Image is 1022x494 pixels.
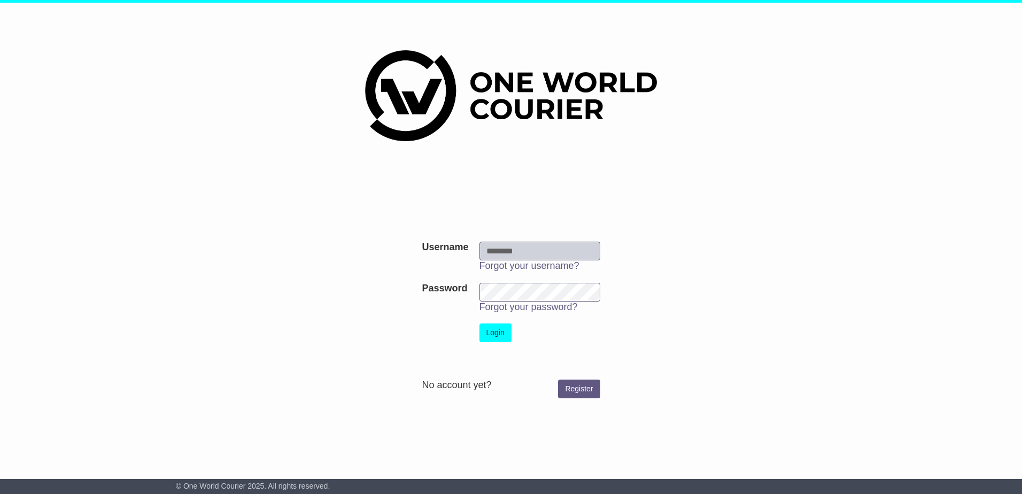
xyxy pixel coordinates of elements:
[176,482,330,490] span: © One World Courier 2025. All rights reserved.
[479,260,579,271] a: Forgot your username?
[422,242,468,253] label: Username
[422,283,467,295] label: Password
[479,302,578,312] a: Forgot your password?
[365,50,657,141] img: One World
[558,380,600,398] a: Register
[422,380,600,391] div: No account yet?
[479,323,512,342] button: Login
